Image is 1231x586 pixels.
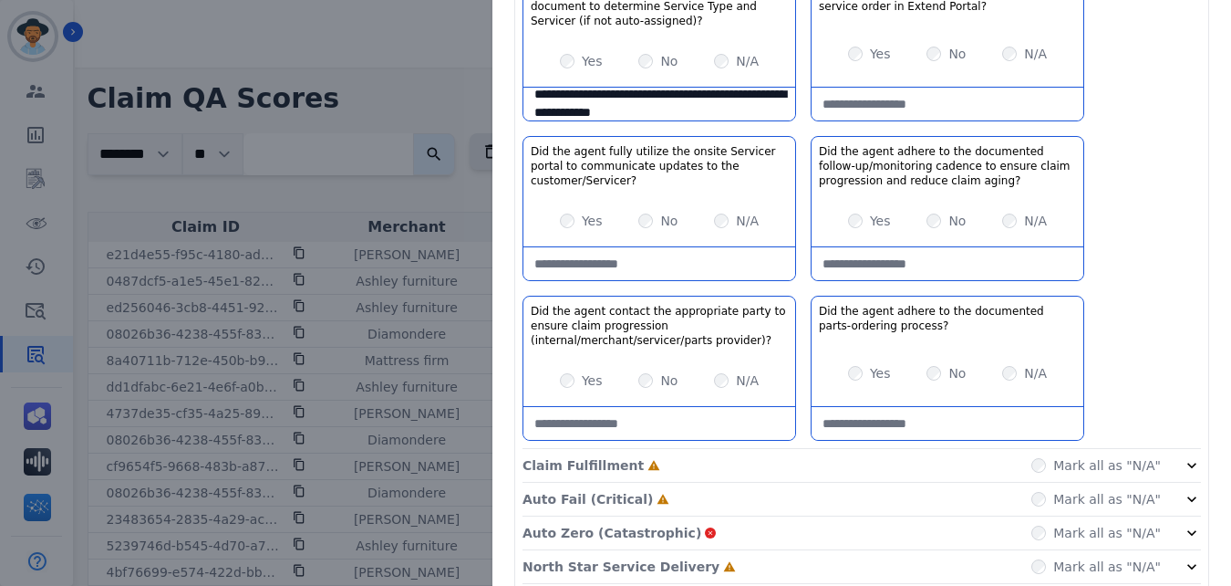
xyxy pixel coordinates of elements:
label: No [660,212,678,230]
p: Claim Fulfillment [522,456,644,475]
label: N/A [736,52,759,70]
label: Yes [870,212,891,230]
label: N/A [1024,45,1047,63]
label: No [948,364,966,382]
label: Mark all as "N/A" [1053,490,1161,508]
label: Yes [870,364,891,382]
label: Mark all as "N/A" [1053,524,1161,542]
label: No [660,371,678,390]
label: No [660,52,678,70]
label: No [948,45,966,63]
h3: Did the agent contact the appropriate party to ensure claim progression (internal/merchant/servic... [531,304,788,348]
p: North Star Service Delivery [522,558,719,576]
label: Yes [582,52,603,70]
label: Mark all as "N/A" [1053,456,1161,475]
label: Yes [582,212,603,230]
p: Auto Zero (Catastrophic) [522,524,701,542]
label: Mark all as "N/A" [1053,558,1161,576]
p: Auto Fail (Critical) [522,490,653,508]
h3: Did the agent adhere to the documented follow-up/monitoring cadence to ensure claim progression a... [819,144,1076,188]
label: N/A [1024,212,1047,230]
label: Yes [870,45,891,63]
h3: Did the agent adhere to the documented parts-ordering process? [819,304,1076,333]
h3: Did the agent fully utilize the onsite Servicer portal to communicate updates to the customer/Ser... [531,144,788,188]
label: No [948,212,966,230]
label: N/A [1024,364,1047,382]
label: N/A [736,371,759,390]
label: Yes [582,371,603,390]
label: N/A [736,212,759,230]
